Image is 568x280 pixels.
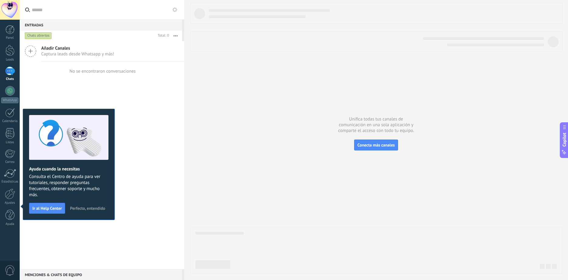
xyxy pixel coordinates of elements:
[1,119,19,123] div: Calendario
[1,36,19,40] div: Panel
[155,33,169,39] div: Total: 0
[1,58,19,62] div: Leads
[1,160,19,164] div: Correo
[1,201,19,205] div: Ajustes
[1,180,19,184] div: Estadísticas
[69,68,136,74] div: No se encontraron conversaciones
[70,206,105,210] span: Perfecto, entendido
[354,140,398,150] button: Conecta más canales
[32,206,62,210] span: Ir al Help Center
[25,32,52,39] div: Chats abiertos
[1,222,19,226] div: Ayuda
[20,269,182,280] div: Menciones & Chats de equipo
[20,19,182,30] div: Entradas
[29,174,108,198] span: Consulta el Centro de ayuda para ver tutoriales, responder preguntas frecuentes, obtener soporte ...
[41,51,114,57] span: Captura leads desde Whatsapp y más!
[1,140,19,144] div: Listas
[357,142,395,148] span: Conecta más canales
[561,133,567,147] span: Copilot
[29,166,108,172] h2: Ayuda cuando la necesitas
[67,204,108,213] button: Perfecto, entendido
[1,77,19,81] div: Chats
[29,203,65,214] button: Ir al Help Center
[41,45,114,51] span: Añadir Canales
[1,97,18,103] div: WhatsApp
